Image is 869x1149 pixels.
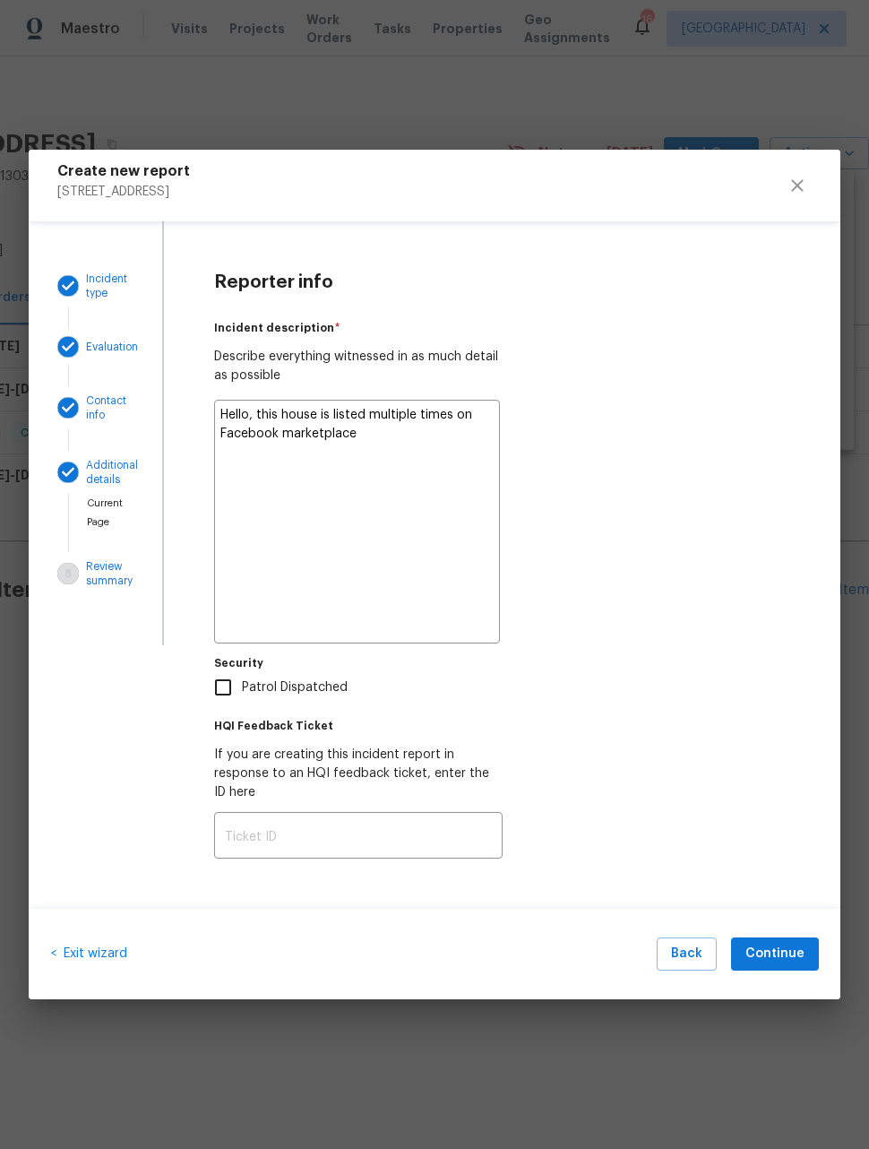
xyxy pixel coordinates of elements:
[214,721,503,731] label: HQI Feedback Ticket
[57,164,190,178] h5: Create new report
[242,678,348,697] span: Patrol Dispatched
[86,559,133,588] p: Review summary
[86,393,126,422] p: Contact info
[50,552,119,595] button: Review summary
[671,943,702,965] span: Back
[214,658,790,669] label: Security
[214,816,503,859] input: Ticket ID
[87,498,123,526] span: Current Page
[86,458,138,487] p: Additional details
[657,937,717,971] button: Back
[86,340,138,354] p: Evaluation
[745,943,804,965] span: Continue
[65,569,72,579] text: 5
[214,348,500,385] p: Describe everything witnessed in as much detail as possible
[86,272,127,300] p: Incident type
[50,329,119,365] button: Evaluation
[50,264,119,307] button: Incident type
[214,272,790,294] h4: Reporter info
[56,947,127,960] span: Exit wizard
[776,164,819,207] button: close
[214,400,500,644] textarea: Hello, this house is listed multiple times on Facebook marketplace
[731,937,819,971] button: Continue
[50,937,127,971] div: <
[214,323,500,333] label: Incident description
[50,451,119,494] button: Additional details
[214,746,503,802] p: If you are creating this incident report in response to an HQI feedback ticket, enter the ID here
[57,178,190,198] p: [STREET_ADDRESS]
[50,386,119,429] button: Contact info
